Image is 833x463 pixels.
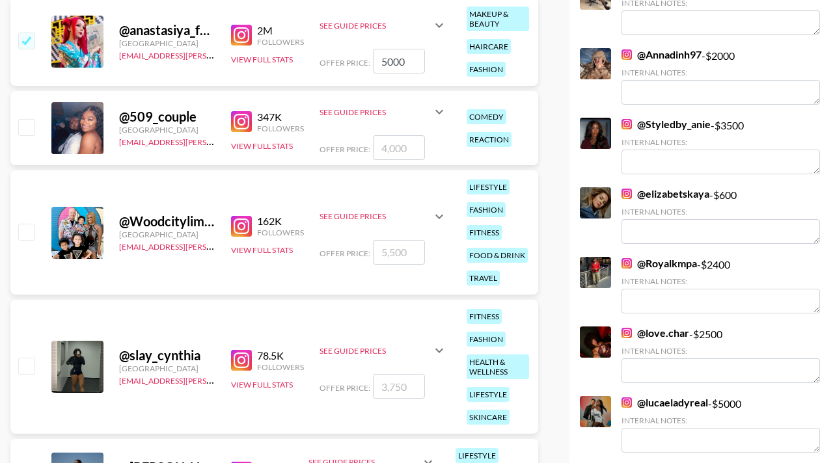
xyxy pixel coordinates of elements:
div: Internal Notes: [621,68,820,77]
div: - $ 3500 [621,118,820,174]
img: Instagram [231,111,252,132]
div: fashion [467,62,506,77]
div: - $ 5000 [621,396,820,453]
div: [GEOGRAPHIC_DATA] [119,125,215,135]
span: Offer Price: [320,144,370,154]
div: health & wellness [467,354,529,379]
div: Internal Notes: [621,346,820,356]
div: Internal Notes: [621,416,820,425]
div: skincare [467,410,510,425]
input: 3,750 [373,374,425,399]
a: @lucaeladyreal [621,396,708,409]
span: Offer Price: [320,383,370,393]
div: See Guide Prices [320,10,447,41]
img: Instagram [621,328,632,338]
img: Instagram [621,189,632,199]
img: Instagram [231,25,252,46]
div: Followers [257,124,304,133]
div: Internal Notes: [621,276,820,286]
a: [EMAIL_ADDRESS][PERSON_NAME][DOMAIN_NAME] [119,373,312,386]
img: Instagram [621,49,632,60]
div: fashion [467,332,506,347]
div: See Guide Prices [320,96,447,127]
div: travel [467,271,500,285]
img: Instagram [621,119,632,129]
div: [GEOGRAPHIC_DATA] [119,38,215,48]
div: lifestyle [456,448,498,463]
a: @love.char [621,326,689,339]
a: @elizabetskaya [621,187,709,200]
div: @ anastasiya_fukkacumi [119,22,215,38]
div: Internal Notes: [621,207,820,217]
img: Instagram [621,397,632,408]
div: 347K [257,111,304,124]
div: 2M [257,24,304,37]
button: View Full Stats [231,380,293,390]
div: - $ 600 [621,187,820,244]
div: See Guide Prices [320,211,431,221]
div: makeup & beauty [467,7,529,31]
div: - $ 2500 [621,326,820,383]
a: @Royalkmpa [621,257,697,270]
div: Internal Notes: [621,137,820,147]
div: Followers [257,228,304,237]
button: View Full Stats [231,245,293,255]
div: fashion [467,202,506,217]
div: See Guide Prices [320,335,447,366]
div: comedy [467,109,506,124]
input: 4,000 [373,135,425,160]
div: fitness [467,309,502,324]
div: - $ 2000 [621,48,820,105]
img: Instagram [621,258,632,269]
div: See Guide Prices [320,201,447,232]
div: 78.5K [257,349,304,362]
div: lifestyle [467,179,510,194]
img: Instagram [231,216,252,237]
img: Instagram [231,350,252,371]
div: fitness [467,225,502,240]
div: See Guide Prices [320,21,431,31]
input: 5,000 [373,49,425,73]
div: 162K [257,215,304,228]
div: @ slay_cynthia [119,347,215,364]
div: [GEOGRAPHIC_DATA] [119,230,215,239]
div: lifestyle [467,387,510,402]
span: Offer Price: [320,248,370,258]
a: @Annadinh97 [621,48,702,61]
div: See Guide Prices [320,346,431,356]
div: See Guide Prices [320,107,431,117]
a: @Styledby_anie [621,118,711,131]
a: [EMAIL_ADDRESS][PERSON_NAME][DOMAIN_NAME] [119,135,312,147]
div: @ 509_couple [119,109,215,125]
div: @ Woodcitylimits [119,213,215,230]
span: Offer Price: [320,58,370,68]
div: reaction [467,132,512,147]
div: [GEOGRAPHIC_DATA] [119,364,215,373]
input: 5,500 [373,240,425,265]
a: [EMAIL_ADDRESS][PERSON_NAME][DOMAIN_NAME] [119,48,312,60]
div: Followers [257,362,304,372]
button: View Full Stats [231,55,293,64]
div: food & drink [467,248,528,263]
button: View Full Stats [231,141,293,151]
div: Followers [257,37,304,47]
a: [EMAIL_ADDRESS][PERSON_NAME][DOMAIN_NAME] [119,239,312,252]
div: - $ 2400 [621,257,820,313]
div: haircare [467,39,511,54]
